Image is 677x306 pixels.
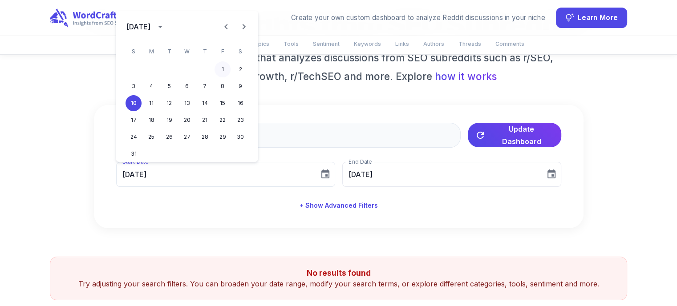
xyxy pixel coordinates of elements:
[126,112,142,128] button: 17
[490,36,530,51] button: Comments
[126,43,142,60] span: Sunday
[61,278,616,289] p: Try adjusting your search filters. You can broaden your date range, modify your search terms, or ...
[215,61,231,77] button: 1
[246,36,275,51] button: Topics
[217,18,235,36] button: Previous month
[197,112,213,128] button: 21
[143,95,159,111] button: 11
[143,129,159,145] button: 25
[308,36,345,51] button: Sentiment
[179,95,195,111] button: 13
[14,14,21,21] img: logo_orange.svg
[215,112,231,128] button: 22
[34,52,80,58] div: Domain Overview
[215,95,231,111] button: 15
[556,8,627,28] button: Learn More
[390,36,414,51] button: Links
[215,43,231,60] span: Friday
[161,129,177,145] button: 26
[126,21,150,32] div: [DATE]
[24,52,31,59] img: tab_domain_overview_orange.svg
[143,78,159,94] button: 4
[349,158,372,165] label: End Date
[215,129,231,145] button: 29
[126,129,142,145] button: 24
[161,43,177,60] span: Tuesday
[179,129,195,145] button: 27
[197,78,213,94] button: 7
[197,95,213,111] button: 14
[126,78,142,94] button: 3
[179,112,195,128] button: 20
[89,52,96,59] img: tab_keywords_by_traffic_grey.svg
[232,95,248,111] button: 16
[278,36,304,51] button: Tools
[235,18,253,36] button: Next month
[14,23,21,30] img: website_grey.svg
[197,43,213,60] span: Thursday
[61,268,616,278] h5: No results found
[161,78,177,94] button: 5
[153,20,167,34] button: calendar view is open, switch to year view
[453,36,486,51] button: Threads
[116,162,313,187] input: MM/DD/YYYY
[215,78,231,94] button: 8
[161,112,177,128] button: 19
[122,158,148,165] label: Start Date
[116,50,561,84] h6: A free tool by that analyzes discussions from SEO subreddits such as r/SEO, r/bigseo, r/seogrowth...
[25,14,44,21] div: v 4.0.25
[232,78,248,94] button: 9
[418,36,450,51] button: Authors
[126,95,142,111] button: 10
[349,36,386,51] button: Keywords
[342,162,539,187] input: MM/DD/YYYY
[161,95,177,111] button: 12
[143,43,159,60] span: Monday
[578,12,618,24] span: Learn More
[296,197,381,214] button: + Show Advanced Filters
[143,112,159,128] button: 18
[316,165,334,183] button: Choose date, selected date is Aug 10, 2025
[232,129,248,145] button: 30
[179,43,195,60] span: Wednesday
[232,112,248,128] button: 23
[232,43,248,60] span: Saturday
[197,129,213,145] button: 28
[543,165,560,183] button: Choose date, selected date is Sep 9, 2025
[116,123,461,148] input: Filter discussions about SEO on Reddit by keyword...
[23,23,63,30] div: Domain: [URL]
[468,123,561,147] button: Update Dashboard
[179,78,195,94] button: 6
[232,61,248,77] button: 2
[435,69,497,84] span: how it works
[489,123,554,148] span: Update Dashboard
[98,52,150,58] div: Keywords by Traffic
[291,13,545,23] div: Create your own custom dashboard to analyze Reddit discussions in your niche
[126,146,142,162] button: 31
